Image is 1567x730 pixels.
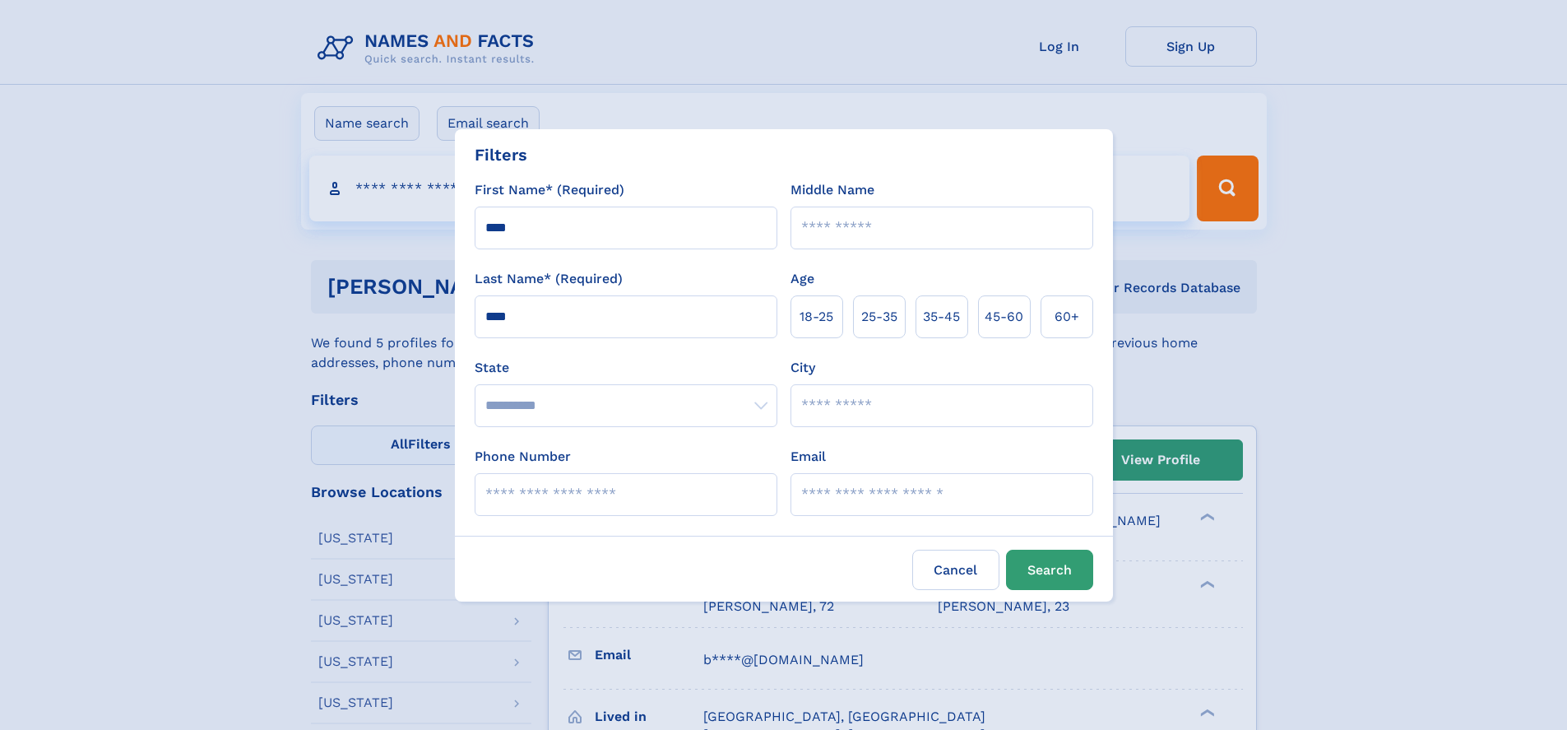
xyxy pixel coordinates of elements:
[790,358,815,378] label: City
[800,307,833,327] span: 18‑25
[985,307,1023,327] span: 45‑60
[475,447,571,467] label: Phone Number
[475,142,527,167] div: Filters
[1055,307,1079,327] span: 60+
[1006,550,1093,590] button: Search
[475,358,777,378] label: State
[790,447,826,467] label: Email
[475,269,623,289] label: Last Name* (Required)
[912,550,999,590] label: Cancel
[923,307,960,327] span: 35‑45
[475,180,624,200] label: First Name* (Required)
[861,307,897,327] span: 25‑35
[790,180,874,200] label: Middle Name
[790,269,814,289] label: Age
